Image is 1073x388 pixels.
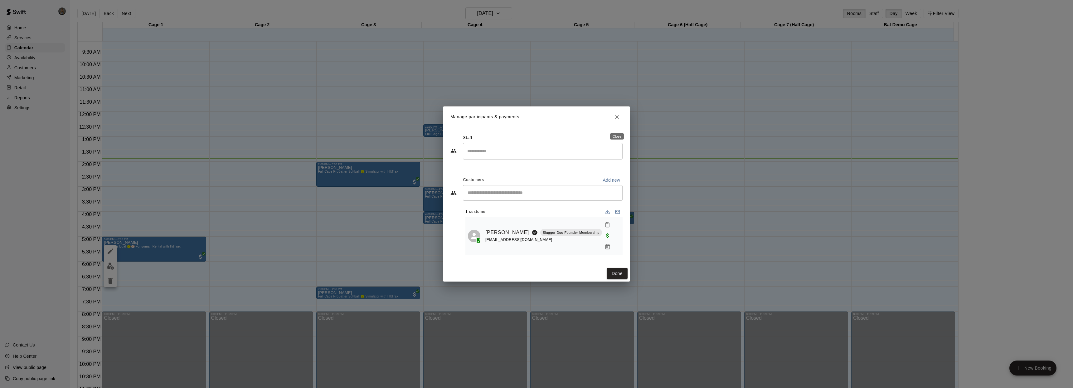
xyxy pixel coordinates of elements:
span: Customers [463,175,484,185]
p: Add new [603,177,620,183]
svg: Staff [450,148,457,154]
button: Download list [603,207,613,217]
button: Manage bookings & payment [602,241,613,253]
span: Paid with Credit [602,233,613,238]
button: Close [611,111,623,123]
div: Search staff [463,143,623,160]
div: Jackson Jio [468,230,480,242]
div: Close [610,133,624,140]
button: Done [607,268,628,279]
span: 1 customer [465,207,487,217]
svg: Booking Owner [532,229,538,236]
div: Start typing to search customers... [463,185,623,201]
button: Add new [600,175,623,185]
button: Mark attendance [602,219,613,230]
button: Email participants [613,207,623,217]
a: [PERSON_NAME] [485,228,529,237]
svg: Customers [450,190,457,196]
p: Slugger Duo Founder Membership [543,230,600,235]
span: Staff [463,133,472,143]
span: [EMAIL_ADDRESS][DOMAIN_NAME] [485,238,552,242]
p: Manage participants & payments [450,114,519,120]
